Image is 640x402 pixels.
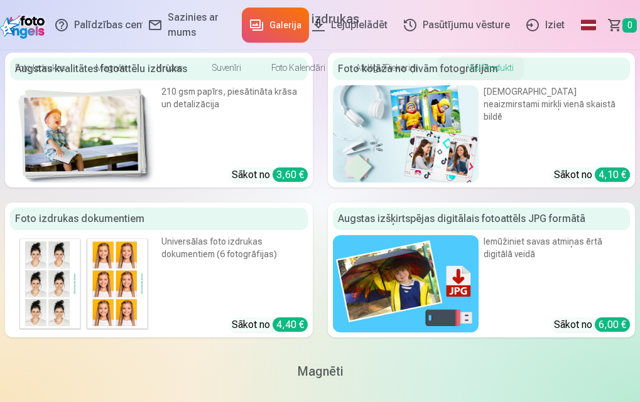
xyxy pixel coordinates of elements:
[10,235,156,332] img: Foto izdrukas dokumentiem
[484,85,630,143] div: [DEMOGRAPHIC_DATA] neaizmirstami mirkļi vienā skaistā bildē
[328,203,636,337] a: Augstas izšķirtspējas digitālais fotoattēls JPG formātāAugstas izšķirtspējas digitālais fotoattēl...
[10,85,156,182] img: Augstas kvalitātes fotoattēlu izdrukas
[340,50,432,85] a: Atslēgu piekariņi
[554,167,630,182] div: Sākot no
[80,50,141,85] a: Magnēti
[575,8,602,43] a: Global
[273,167,308,182] div: 3,60 €
[161,235,308,287] div: Universālas foto izdrukas dokumentiem (6 fotogrāfijas)
[141,50,197,85] a: Krūzes
[595,167,630,182] div: 4,10 €
[622,18,637,33] span: 0
[10,208,308,230] div: Foto izdrukas dokumentiem
[595,317,630,332] div: 6,00 €
[5,53,313,188] a: Augstas kvalitātes fotoattēlu izdrukasAugstas kvalitātes fotoattēlu izdrukas210 gsm papīrs, piesā...
[333,208,631,230] div: Augstas izšķirtspējas digitālais fotoattēls JPG formātā
[242,8,309,43] a: Galerija
[328,53,636,188] a: Foto kolāža no divām fotogrāfijāmFoto kolāža no divām fotogrāfijām[DEMOGRAPHIC_DATA] neaizmirstam...
[15,362,625,380] h3: Magnēti
[554,317,630,332] div: Sākot no
[333,85,479,182] img: Foto kolāža no divām fotogrāfijām
[602,3,640,48] a: Grozs0
[232,167,308,182] div: Sākot no
[333,235,479,332] img: Augstas izšķirtspējas digitālais fotoattēls JPG formātā
[256,50,340,85] a: Foto kalendāri
[232,317,308,332] div: Sākot no
[161,85,308,137] div: 210 gsm papīrs, piesātināta krāsa un detalizācija
[432,50,529,85] a: Visi produkti
[273,317,308,332] div: 4,40 €
[5,203,313,337] a: Foto izdrukas dokumentiemFoto izdrukas dokumentiemUniversālas foto izdrukas dokumentiem (6 fotogr...
[484,235,630,287] div: Iemūžiniet savas atmiņas ērtā digitālā veidā
[197,50,256,85] a: Suvenīri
